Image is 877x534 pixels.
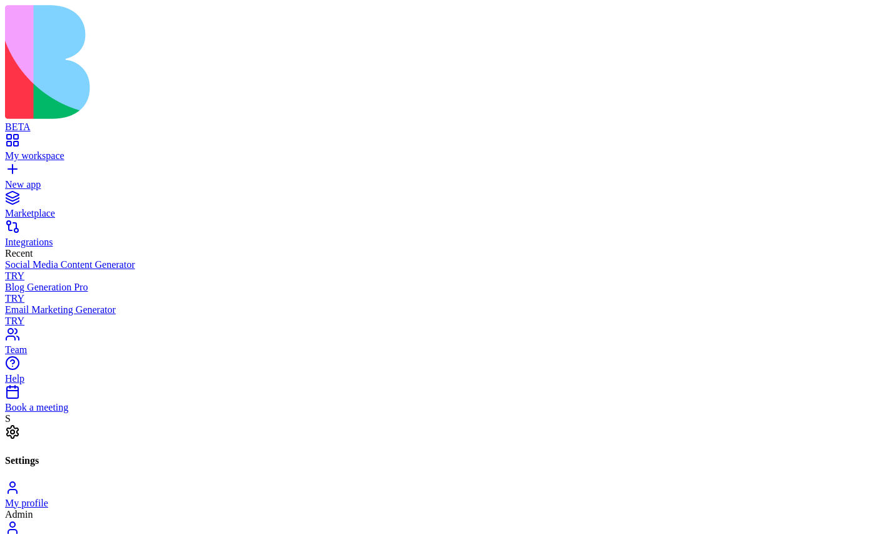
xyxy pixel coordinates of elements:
a: Blog Generation ProTRY [5,282,872,304]
a: Marketplace [5,197,872,219]
h4: Settings [5,455,872,466]
a: Integrations [5,225,872,248]
a: Email Marketing GeneratorTRY [5,304,872,327]
div: Team [5,344,872,356]
a: My workspace [5,139,872,162]
a: Social Media Content GeneratorTRY [5,259,872,282]
div: Book a meeting [5,402,872,413]
span: Recent [5,248,33,259]
a: Team [5,333,872,356]
div: Help [5,373,872,384]
span: S [5,413,11,424]
div: Integrations [5,237,872,248]
div: Email Marketing Generator [5,304,872,316]
a: Book a meeting [5,391,872,413]
div: Social Media Content Generator [5,259,872,270]
a: Help [5,362,872,384]
div: My workspace [5,150,872,162]
div: Marketplace [5,208,872,219]
div: TRY [5,270,872,282]
a: New app [5,168,872,190]
a: BETA [5,110,872,133]
a: My profile [5,486,872,509]
div: Blog Generation Pro [5,282,872,293]
div: New app [5,179,872,190]
div: TRY [5,316,872,327]
img: logo [5,5,508,119]
div: My profile [5,498,872,509]
div: BETA [5,121,872,133]
span: Admin [5,509,33,520]
div: TRY [5,293,872,304]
